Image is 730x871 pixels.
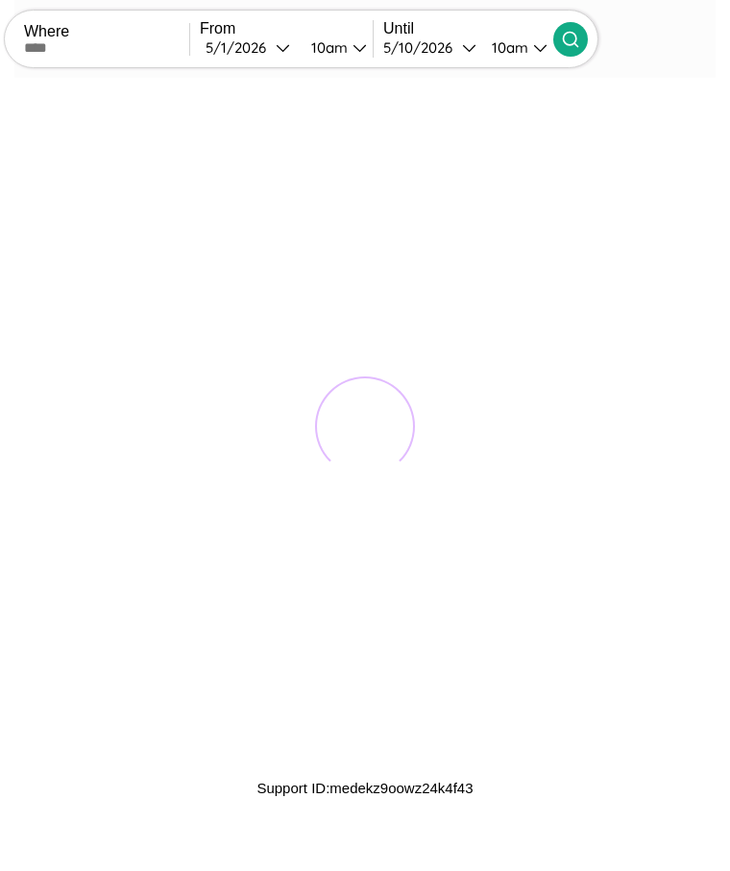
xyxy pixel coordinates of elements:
[482,38,533,57] div: 10am
[383,20,553,37] label: Until
[302,38,353,57] div: 10am
[206,38,276,57] div: 5 / 1 / 2026
[296,37,373,58] button: 10am
[200,20,373,37] label: From
[383,38,462,57] div: 5 / 10 / 2026
[24,23,189,40] label: Where
[476,37,553,58] button: 10am
[256,775,473,801] p: Support ID: medekz9oowz24k4f43
[200,37,296,58] button: 5/1/2026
